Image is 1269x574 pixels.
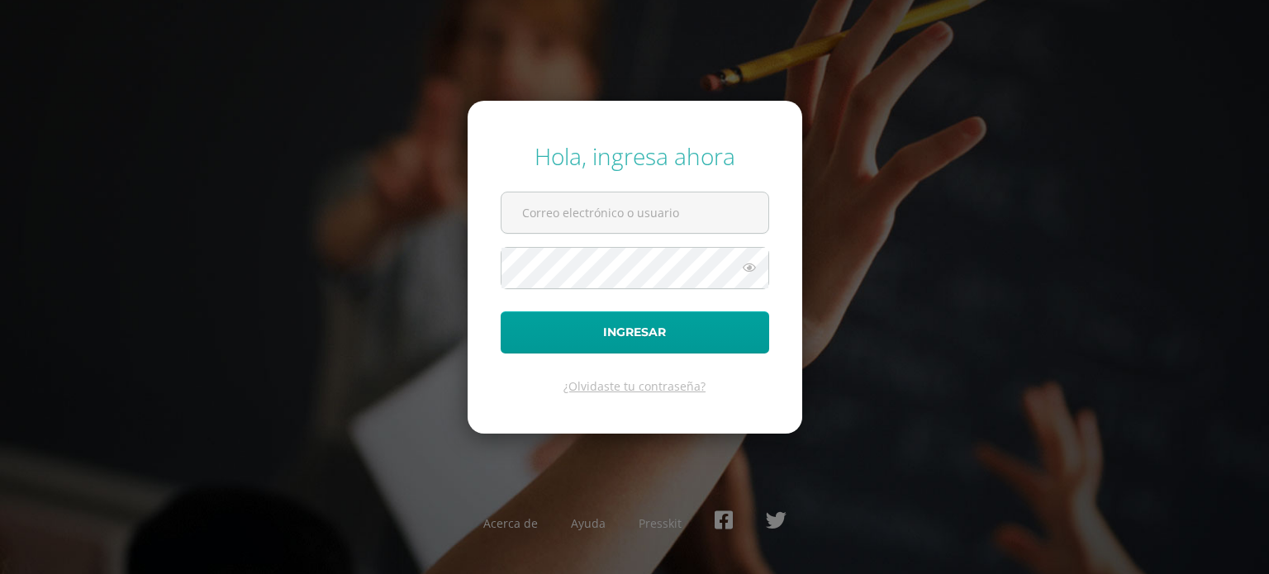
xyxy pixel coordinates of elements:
input: Correo electrónico o usuario [501,192,768,233]
a: Presskit [639,515,682,531]
button: Ingresar [501,311,769,353]
div: Hola, ingresa ahora [501,140,769,172]
a: ¿Olvidaste tu contraseña? [563,378,706,394]
a: Ayuda [571,515,606,531]
a: Acerca de [483,515,538,531]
